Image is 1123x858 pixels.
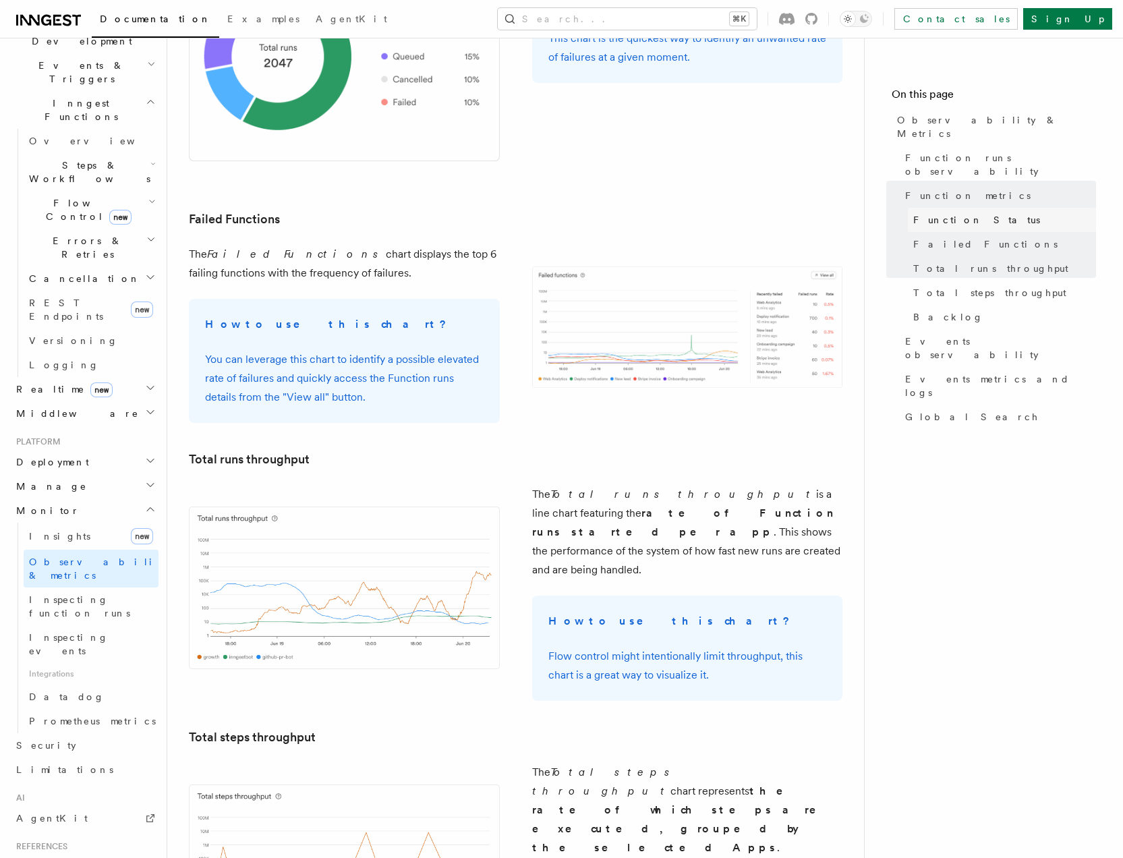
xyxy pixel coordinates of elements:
span: Documentation [100,13,211,24]
span: Errors & Retries [24,234,146,261]
a: Examples [219,4,308,36]
a: Security [11,733,159,757]
p: Flow control might intentionally limit throughput, this chart is a great way to visualize it. [548,647,827,685]
strong: How to use this chart? [548,614,793,627]
p: The chart displays the top 6 failing functions with the frequency of failures. [189,245,500,283]
a: Total runs throughput [189,450,310,469]
div: Inngest Functions [11,129,159,377]
a: Sign Up [1023,8,1112,30]
p: This chart is the quickest way to identify an unwanted rate of failures at a given moment. [548,29,827,67]
span: Function metrics [905,189,1031,202]
span: Limitations [16,764,113,775]
a: Contact sales [894,8,1018,30]
span: Inspecting events [29,632,109,656]
img: The Total runs throughput is a line chart featuring the total number of Function runs per applica... [189,507,500,670]
button: Middleware [11,401,159,426]
a: REST Endpointsnew [24,291,159,328]
span: Insights [29,531,90,542]
span: Overview [29,136,168,146]
span: Steps & Workflows [24,159,150,185]
button: Monitor [11,498,159,523]
a: Function Status [908,208,1096,232]
span: new [109,210,132,225]
span: References [11,841,67,852]
a: Global Search [900,405,1096,429]
button: Flow Controlnew [24,191,159,229]
span: REST Endpoints [29,297,103,322]
a: Prometheus metrics [24,709,159,733]
span: Total runs throughput [913,262,1068,275]
button: Deployment [11,450,159,474]
span: new [131,302,153,318]
a: Events metrics and logs [900,367,1096,405]
a: Datadog [24,685,159,709]
a: Logging [24,353,159,377]
span: Integrations [24,663,159,685]
span: Logging [29,360,99,370]
span: AgentKit [316,13,387,24]
span: new [131,528,153,544]
strong: How to use this chart? [205,318,449,331]
a: Total runs throughput [908,256,1096,281]
a: Events observability [900,329,1096,367]
span: Events metrics and logs [905,372,1096,399]
span: Function Status [913,213,1040,227]
a: Observability & Metrics [892,108,1096,146]
span: AI [11,793,25,803]
span: Total steps throughput [913,286,1066,299]
a: Inspecting events [24,625,159,663]
button: Cancellation [24,266,159,291]
span: Deployment [11,455,89,469]
span: Cancellation [24,272,140,285]
a: Versioning [24,328,159,353]
button: Steps & Workflows [24,153,159,191]
span: Security [16,740,76,751]
span: Observability & metrics [29,556,168,581]
span: Manage [11,480,87,493]
em: Total runs throughput [550,488,816,500]
a: AgentKit [308,4,395,36]
button: Realtimenew [11,377,159,401]
span: Platform [11,436,61,447]
span: Versioning [29,335,118,346]
span: Prometheus metrics [29,716,156,726]
a: Insightsnew [24,523,159,550]
button: Errors & Retries [24,229,159,266]
a: Function runs observability [900,146,1096,183]
span: Events & Triggers [11,59,147,86]
a: Total steps throughput [189,728,316,747]
span: Inngest Functions [11,96,146,123]
strong: the rate of which steps are executed, grouped by the selected Apps [532,784,835,854]
button: Events & Triggers [11,53,159,91]
p: The chart represents . [532,763,843,857]
div: Monitor [11,523,159,733]
span: Flow Control [24,196,148,223]
a: Inspecting function runs [24,588,159,625]
button: Inngest Functions [11,91,159,129]
span: Observability & Metrics [897,113,1096,140]
span: Inspecting function runs [29,594,130,619]
p: The is a line chart featuring the . This shows the performance of the system of how fast new runs... [532,485,843,579]
kbd: ⌘K [730,12,749,26]
a: Total steps throughput [908,281,1096,305]
em: Failed Functions [207,248,386,260]
a: Function metrics [900,183,1096,208]
span: Function runs observability [905,151,1096,178]
span: Examples [227,13,299,24]
span: new [90,382,113,397]
span: Global Search [905,410,1039,424]
span: Realtime [11,382,113,396]
span: Events observability [905,335,1096,362]
a: Backlog [908,305,1096,329]
a: Overview [24,129,159,153]
strong: rate of Function runs started per app [532,507,834,538]
button: Manage [11,474,159,498]
span: AgentKit [16,813,88,824]
em: Total steps throughput [532,766,677,797]
span: Datadog [29,691,105,702]
a: Limitations [11,757,159,782]
a: Documentation [92,4,219,38]
span: Monitor [11,504,80,517]
h4: On this page [892,86,1096,108]
button: Search...⌘K [498,8,757,30]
